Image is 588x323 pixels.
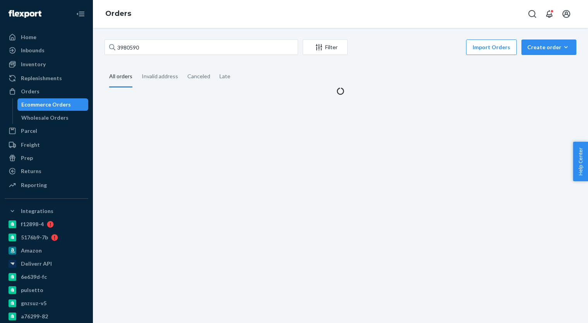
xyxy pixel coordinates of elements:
div: Filter [303,43,347,51]
div: 6e639d-fc [21,273,47,281]
a: Orders [105,9,131,18]
a: Inbounds [5,44,88,57]
button: Open Search Box [525,6,540,22]
a: f12898-4 [5,218,88,230]
a: Wholesale Orders [17,112,89,124]
div: a76299-82 [21,313,48,320]
div: Wholesale Orders [21,114,69,122]
div: Invalid address [142,66,178,86]
a: Returns [5,165,88,177]
a: Ecommerce Orders [17,98,89,111]
div: Replenishments [21,74,62,82]
div: Integrations [21,207,53,215]
div: pulsetto [21,286,43,294]
a: Freight [5,139,88,151]
div: gnzsuz-v5 [21,299,46,307]
button: Create order [521,40,576,55]
button: Close Navigation [73,6,88,22]
a: Prep [5,152,88,164]
div: Home [21,33,36,41]
button: Integrations [5,205,88,217]
a: Inventory [5,58,88,70]
a: Replenishments [5,72,88,84]
button: Help Center [573,142,588,181]
a: Amazon [5,244,88,257]
div: Prep [21,154,33,162]
a: Orders [5,85,88,98]
div: Orders [21,88,39,95]
div: Ecommerce Orders [21,101,71,108]
a: Reporting [5,179,88,191]
a: Deliverr API [5,258,88,270]
a: 6e639d-fc [5,271,88,283]
div: Reporting [21,181,47,189]
a: a76299-82 [5,310,88,323]
div: Amazon [21,247,42,254]
div: 5176b9-7b [21,234,48,241]
div: Inbounds [21,46,45,54]
input: Search orders [105,40,298,55]
img: Flexport logo [9,10,41,18]
div: Freight [21,141,40,149]
div: Deliverr API [21,260,52,268]
a: Parcel [5,125,88,137]
div: f12898-4 [21,220,44,228]
a: pulsetto [5,284,88,296]
button: Open notifications [542,6,557,22]
button: Filter [303,40,348,55]
a: 5176b9-7b [5,231,88,244]
div: All orders [109,66,132,88]
div: Canceled [187,66,210,86]
a: gnzsuz-v5 [5,297,88,309]
div: Late [219,66,230,86]
div: Parcel [21,127,37,135]
div: Returns [21,167,41,175]
ol: breadcrumbs [99,3,137,25]
a: Home [5,31,88,43]
button: Import Orders [466,40,517,55]
div: Inventory [21,60,46,68]
div: Create order [527,43,571,51]
button: Open account menu [559,6,574,22]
